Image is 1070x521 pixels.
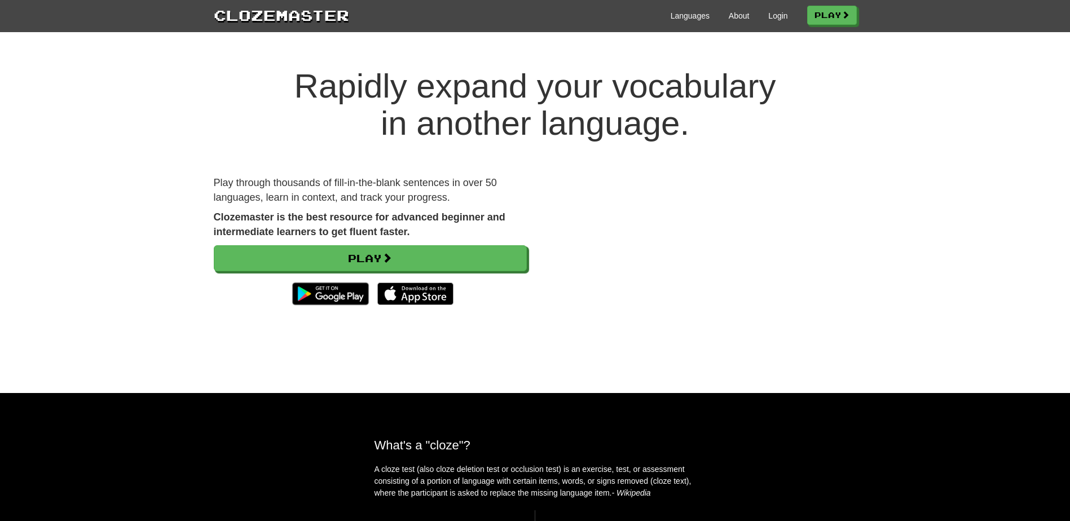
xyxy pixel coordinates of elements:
a: Clozemaster [214,5,349,25]
img: Get it on Google Play [287,277,374,311]
em: - Wikipedia [612,488,651,497]
a: Play [807,6,857,25]
h2: What's a "cloze"? [375,438,696,452]
strong: Clozemaster is the best resource for advanced beginner and intermediate learners to get fluent fa... [214,211,505,237]
p: A cloze test (also cloze deletion test or occlusion test) is an exercise, test, or assessment con... [375,463,696,499]
a: About [729,10,750,21]
p: Play through thousands of fill-in-the-blank sentences in over 50 languages, learn in context, and... [214,176,527,205]
a: Login [768,10,787,21]
a: Play [214,245,527,271]
img: Download_on_the_App_Store_Badge_US-UK_135x40-25178aeef6eb6b83b96f5f2d004eda3bffbb37122de64afbaef7... [377,282,453,305]
a: Languages [671,10,710,21]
